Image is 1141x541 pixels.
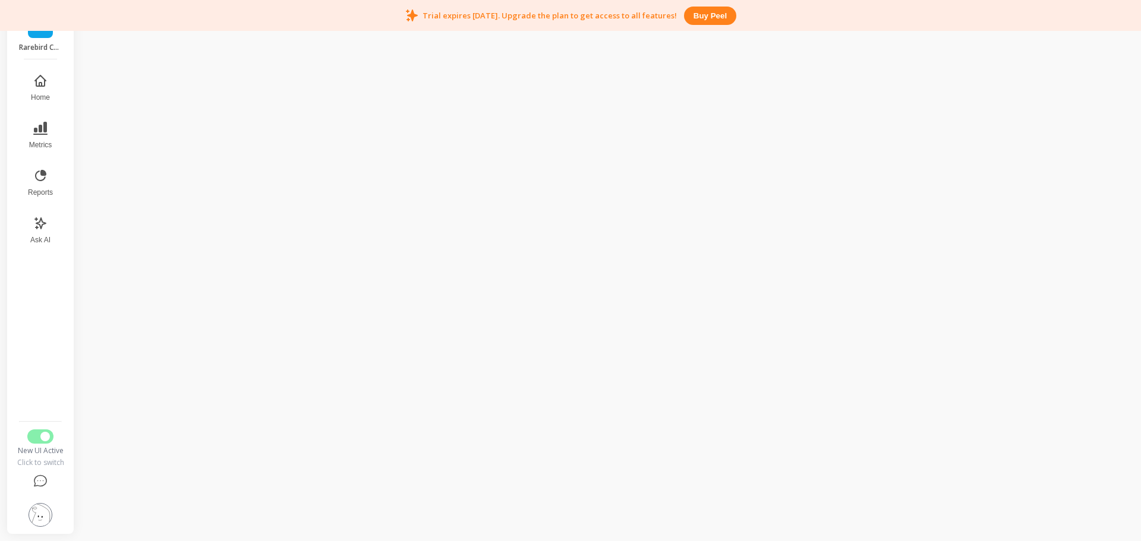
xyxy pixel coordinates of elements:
[16,458,65,467] div: Click to switch
[16,467,65,496] button: Help
[28,188,53,197] span: Reports
[16,446,65,455] div: New UI Active
[31,93,50,102] span: Home
[30,235,51,245] span: Ask AI
[21,162,60,204] button: Reports
[684,7,736,25] button: Buy peel
[27,429,53,444] button: Switch to Legacy UI
[16,496,65,534] button: Settings
[29,140,52,150] span: Metrics
[21,67,60,109] button: Home
[21,114,60,157] button: Metrics
[19,43,62,52] p: Rarebird Coffee
[29,503,52,527] img: profile picture
[423,10,677,21] p: Trial expires [DATE]. Upgrade the plan to get access to all features!
[21,209,60,252] button: Ask AI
